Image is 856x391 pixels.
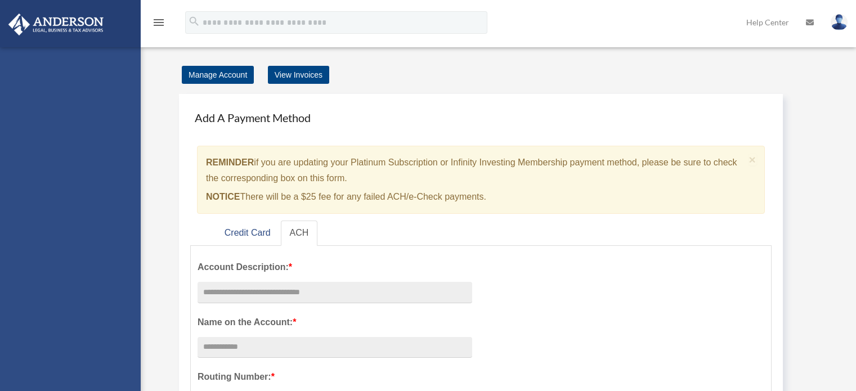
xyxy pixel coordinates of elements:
[198,259,472,275] label: Account Description:
[268,66,329,84] a: View Invoices
[152,20,165,29] a: menu
[182,66,254,84] a: Manage Account
[5,14,107,35] img: Anderson Advisors Platinum Portal
[216,221,280,246] a: Credit Card
[831,14,848,30] img: User Pic
[749,154,756,165] button: Close
[190,105,772,130] h4: Add A Payment Method
[198,314,472,330] label: Name on the Account:
[188,15,200,28] i: search
[152,16,165,29] i: menu
[206,189,745,205] p: There will be a $25 fee for any failed ACH/e-Check payments.
[197,146,765,214] div: if you are updating your Platinum Subscription or Infinity Investing Membership payment method, p...
[206,192,240,201] strong: NOTICE
[198,369,472,385] label: Routing Number:
[749,153,756,166] span: ×
[206,158,254,167] strong: REMINDER
[281,221,318,246] a: ACH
